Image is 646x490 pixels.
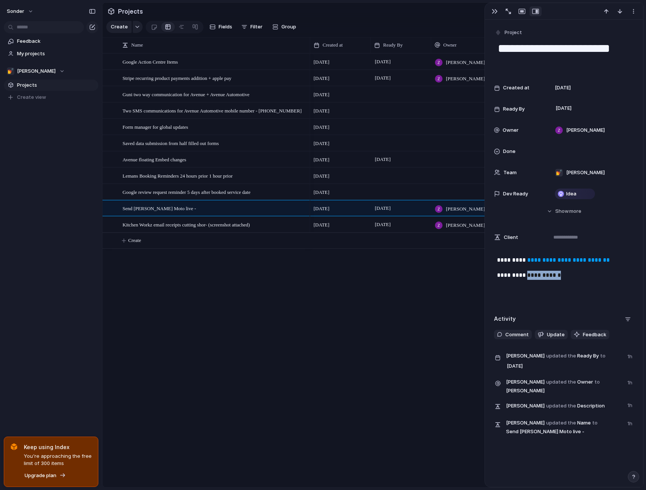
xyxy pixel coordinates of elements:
[314,58,329,66] span: [DATE]
[4,36,98,47] a: Feedback
[250,23,262,31] span: Filter
[503,190,528,198] span: Dev Ready
[595,378,600,386] span: to
[446,75,485,83] span: [PERSON_NAME]
[505,29,522,36] span: Project
[314,140,329,147] span: [DATE]
[314,123,329,131] span: [DATE]
[314,221,329,229] span: [DATE]
[7,67,14,75] div: 💅
[123,57,178,66] span: Google Action Centre Items
[323,41,343,49] span: Created at
[494,315,516,323] h2: Activity
[373,204,393,213] span: [DATE]
[566,190,576,198] span: Idea
[627,418,634,428] span: 1h
[128,237,141,244] span: Create
[627,378,634,387] span: 1h
[494,204,634,218] button: Showmore
[373,57,393,66] span: [DATE]
[503,126,519,134] span: Owner
[314,107,329,115] span: [DATE]
[123,155,186,164] span: Avenue floating Embed changes
[446,59,485,66] span: [PERSON_NAME]
[123,73,231,82] span: Stripe recurring product payments addition + apple pay
[131,41,143,49] span: Name
[546,378,576,386] span: updated the
[123,139,219,147] span: Saved data submission from half filled out forms
[111,23,128,31] span: Create
[554,104,574,113] span: [DATE]
[17,81,96,89] span: Projects
[116,5,144,18] span: Projects
[506,419,545,427] span: [PERSON_NAME]
[24,443,92,451] span: Keep using Index
[506,378,545,386] span: [PERSON_NAME]
[506,418,623,435] span: Name Send [PERSON_NAME] Moto live -
[269,21,300,33] button: Group
[446,222,485,229] span: [PERSON_NAME]
[506,387,545,395] span: [PERSON_NAME]
[314,91,329,98] span: [DATE]
[123,90,249,98] span: Guni two way communication for Avenue + Avenue Automotive
[106,21,132,33] button: Create
[219,23,232,31] span: Fields
[506,351,623,371] span: Ready By
[546,402,576,410] span: updated the
[207,21,235,33] button: Fields
[123,187,250,196] span: Google review request reminder 5 days after booked service date
[503,169,517,176] span: Team
[4,66,98,77] button: 💅[PERSON_NAME]
[506,378,623,395] span: Owner
[17,50,96,58] span: My projects
[627,351,634,360] span: 1h
[17,94,46,101] span: Create view
[600,352,606,360] span: to
[547,331,565,339] span: Update
[494,330,532,340] button: Comment
[4,80,98,91] a: Projects
[314,75,329,82] span: [DATE]
[123,106,302,115] span: Two SMS communications for Avenue Automotive mobile number - [PHONE_NUMBER]
[566,126,605,134] span: [PERSON_NAME]
[123,122,188,131] span: Form manager for global updates
[503,105,525,113] span: Ready By
[373,73,393,83] span: [DATE]
[123,171,233,180] span: Lemans Booking Reminders 24 hours prior 1 hour prior
[503,84,530,92] span: Created at
[123,220,250,229] span: Kitchen Workz email receipts cutting shor- (screenshot attached)
[505,331,529,339] span: Comment
[583,331,606,339] span: Feedback
[592,419,598,427] span: to
[238,21,266,33] button: Filter
[3,5,37,17] button: sonder
[4,92,98,103] button: Create view
[569,208,581,215] span: more
[506,352,545,360] span: [PERSON_NAME]
[535,330,568,340] button: Update
[22,470,68,481] button: Upgrade plan
[25,472,56,479] span: Upgrade plan
[555,208,569,215] span: Show
[17,37,96,45] span: Feedback
[546,352,576,360] span: updated the
[7,8,24,15] span: sonder
[24,453,92,467] span: You're approaching the free limit of 300 items
[281,23,296,31] span: Group
[505,362,525,371] span: [DATE]
[314,205,329,212] span: [DATE]
[504,234,518,241] span: Client
[123,204,196,212] span: Send [PERSON_NAME] Moto live -
[566,169,605,176] span: [PERSON_NAME]
[555,84,571,92] span: [DATE]
[383,41,403,49] span: Ready By
[493,27,524,38] button: Project
[555,169,563,176] div: 💅
[546,419,576,427] span: updated the
[506,402,545,410] span: [PERSON_NAME]
[314,172,329,180] span: [DATE]
[17,67,56,75] span: [PERSON_NAME]
[373,155,393,164] span: [DATE]
[314,189,329,196] span: [DATE]
[314,156,329,164] span: [DATE]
